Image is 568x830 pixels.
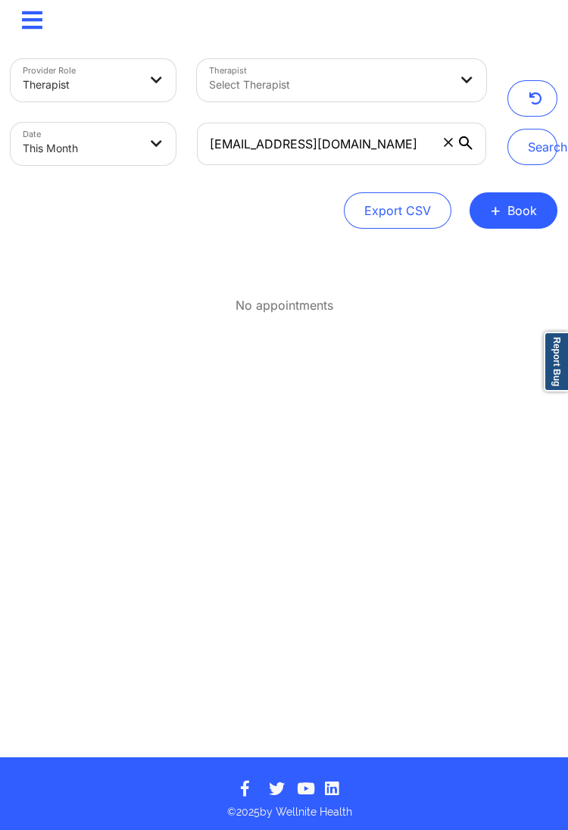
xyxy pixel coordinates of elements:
[507,129,557,165] button: Search
[344,192,451,229] button: Export CSV
[23,132,139,165] div: This Month
[544,332,568,392] a: Report Bug
[11,794,557,819] p: © 2025 by Wellnite Health
[197,123,486,165] input: Search by patient email
[23,68,139,101] div: Therapist
[236,297,333,314] p: No appointments
[470,192,557,229] button: +Book
[490,206,501,214] span: +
